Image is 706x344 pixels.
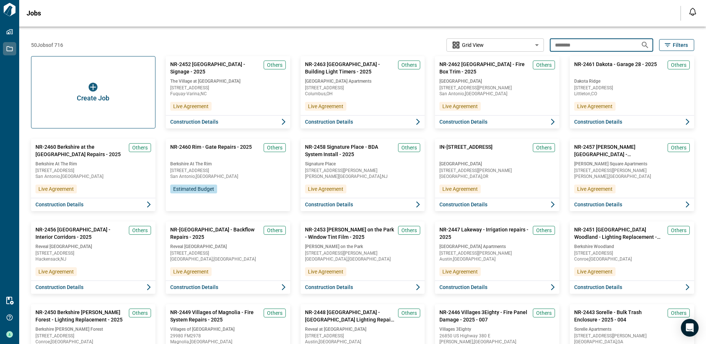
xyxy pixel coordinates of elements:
[308,103,343,110] span: Live Agreement
[170,92,286,96] span: Fuquay-Varina , NC
[35,340,151,344] span: Conroe , [GEOGRAPHIC_DATA]
[574,168,690,173] span: [STREET_ADDRESS][PERSON_NAME]
[166,115,290,128] button: Construction Details
[439,61,530,75] span: NR-2462 [GEOGRAPHIC_DATA] - Fire Box Trim - 2025
[439,86,555,90] span: [STREET_ADDRESS][PERSON_NAME]
[170,309,261,323] span: NR-2449 Villages of Magnolia - Fire System Repairs - 2025
[439,201,487,208] span: Construction Details
[439,283,487,291] span: Construction Details
[305,340,421,344] span: Austin , [GEOGRAPHIC_DATA]
[574,161,690,167] span: [PERSON_NAME] Square Apartments
[574,174,690,179] span: [PERSON_NAME] , [GEOGRAPHIC_DATA]
[305,92,421,96] span: Columbus , OH
[439,168,555,173] span: [STREET_ADDRESS][PERSON_NAME]
[442,268,478,275] span: Live Agreement
[35,226,126,241] span: NR-2456 [GEOGRAPHIC_DATA] - Interior Corridors - 2025
[570,281,694,294] button: Construction Details
[442,103,478,110] span: Live Agreement
[170,326,286,332] span: Villages of [GEOGRAPHIC_DATA]
[536,309,552,317] span: Others
[305,143,395,158] span: NR-2458 Signature Place - BDA System Install - 2025
[35,168,151,173] span: [STREET_ADDRESS]
[308,268,343,275] span: Live Agreement
[132,227,148,234] span: Others
[301,198,425,211] button: Construction Details
[574,244,690,250] span: Berkshire Woodland
[439,309,530,323] span: NR-2446 Villages 3Eighty - Fire Panel Damage - 2025 - 007
[574,326,690,332] span: Sorelle Apartments
[170,340,286,344] span: Magnolia , [GEOGRAPHIC_DATA]
[305,226,395,241] span: NR-2453 [PERSON_NAME] on the Park - Window Tint Film - 2025
[305,257,421,261] span: [GEOGRAPHIC_DATA] , [GEOGRAPHIC_DATA]
[267,227,282,234] span: Others
[308,185,343,193] span: Live Agreement
[173,268,209,275] span: Live Agreement
[35,161,151,167] span: Berkshire At The Rim
[35,283,83,291] span: Construction Details
[301,115,425,128] button: Construction Details
[305,201,353,208] span: Construction Details
[305,78,421,84] span: [GEOGRAPHIC_DATA] Apartments
[31,281,155,294] button: Construction Details
[439,340,555,344] span: [PERSON_NAME] , [GEOGRAPHIC_DATA]
[301,281,425,294] button: Construction Details
[435,281,559,294] button: Construction Details
[439,334,555,338] span: 26850 US Highway 380 E
[435,115,559,128] button: Construction Details
[439,143,493,158] span: IN-[STREET_ADDRESS]
[35,201,83,208] span: Construction Details
[638,38,652,52] button: Search jobs
[170,78,286,84] span: The Village at [GEOGRAPHIC_DATA]
[671,144,686,151] span: Others
[38,268,74,275] span: Live Agreement
[170,257,286,261] span: [GEOGRAPHIC_DATA] , [GEOGRAPHIC_DATA]
[577,103,613,110] span: Live Agreement
[170,174,286,179] span: San Antonio , [GEOGRAPHIC_DATA]
[574,78,690,84] span: Dakota Ridge
[574,61,657,75] span: NR-2461 Dakota - Garage 28 - 2025
[574,340,690,344] span: [GEOGRAPHIC_DATA] , GA
[305,326,421,332] span: Reveal at [GEOGRAPHIC_DATA]
[577,268,613,275] span: Live Agreement
[267,61,282,69] span: Others
[439,226,530,241] span: NR-2447 Lakeway - Irrigation repairs - 2025
[305,168,421,173] span: [STREET_ADDRESS][PERSON_NAME]
[446,38,544,53] div: Without label
[673,41,688,49] span: Filters
[439,78,555,84] span: [GEOGRAPHIC_DATA]
[574,334,690,338] span: [STREET_ADDRESS][PERSON_NAME]
[401,61,417,69] span: Others
[35,334,151,338] span: [STREET_ADDRESS]
[31,198,155,211] button: Construction Details
[681,319,699,337] div: Open Intercom Messenger
[267,309,282,317] span: Others
[439,257,555,261] span: Austin , [GEOGRAPHIC_DATA]
[462,41,484,49] span: Grid View
[305,251,421,255] span: [STREET_ADDRESS][PERSON_NAME]
[170,61,261,75] span: NR-2452 [GEOGRAPHIC_DATA] - Signage - 2025
[439,326,555,332] span: Villages 3Eighty
[35,251,151,255] span: [STREET_ADDRESS]
[305,283,353,291] span: Construction Details
[439,244,555,250] span: [GEOGRAPHIC_DATA] Apartments
[574,201,622,208] span: Construction Details
[439,92,555,96] span: San Antonio , [GEOGRAPHIC_DATA]
[671,309,686,317] span: Others
[170,168,286,173] span: [STREET_ADDRESS]
[401,144,417,151] span: Others
[442,185,478,193] span: Live Agreement
[170,334,286,338] span: 29980 FM2978
[401,309,417,317] span: Others
[170,244,286,250] span: Reveal [GEOGRAPHIC_DATA]
[35,174,151,179] span: San Antonio , [GEOGRAPHIC_DATA]
[305,118,353,125] span: Construction Details
[439,118,487,125] span: Construction Details
[574,251,690,255] span: [STREET_ADDRESS]
[305,244,421,250] span: [PERSON_NAME] on the Park
[574,257,690,261] span: Conroe , [GEOGRAPHIC_DATA]
[305,334,421,338] span: [STREET_ADDRESS]
[577,185,613,193] span: Live Agreement
[305,161,421,167] span: Signature Place
[35,326,151,332] span: Berkshire [PERSON_NAME] Forest
[435,198,559,211] button: Construction Details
